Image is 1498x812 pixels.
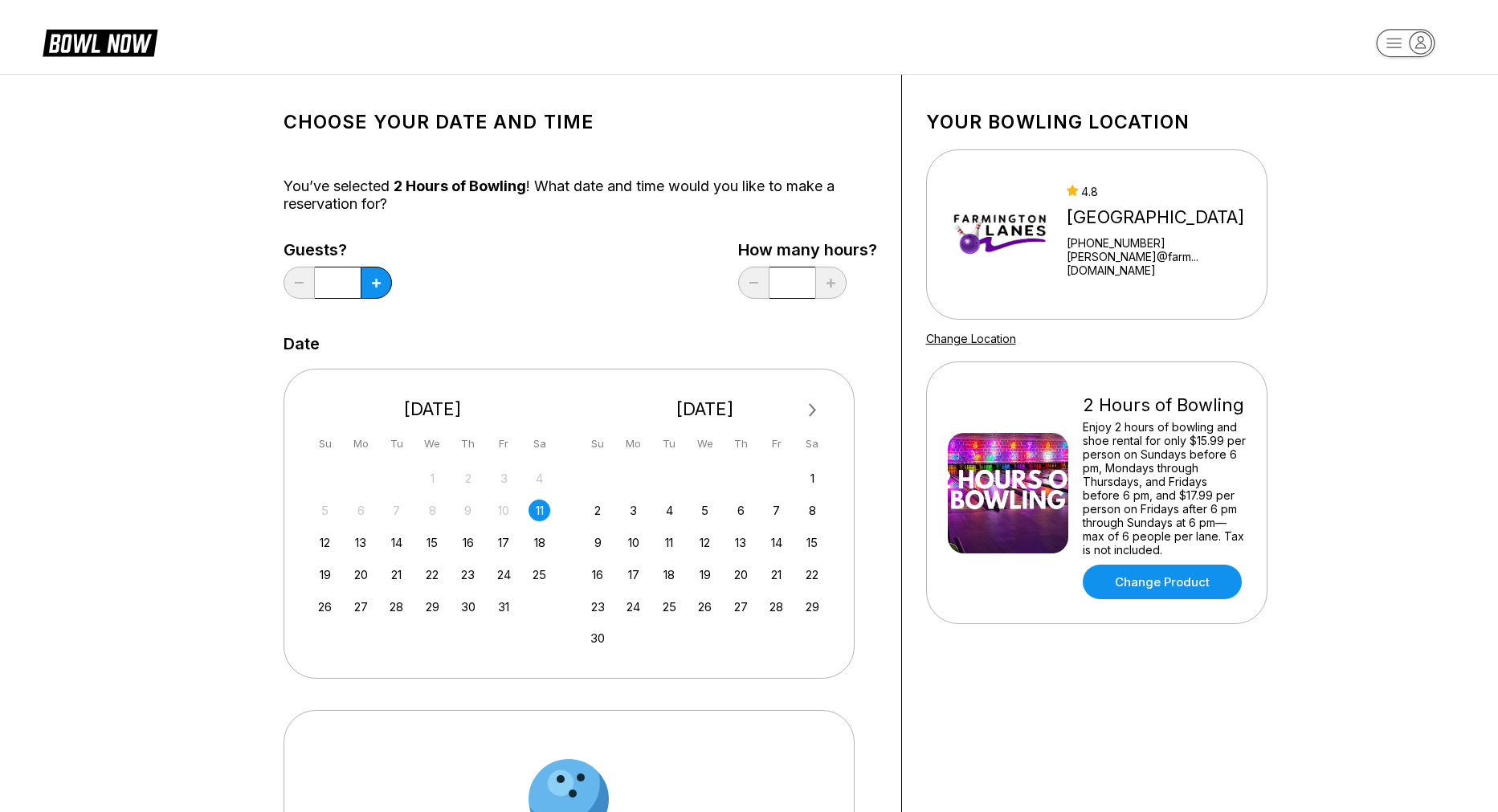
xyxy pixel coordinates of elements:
div: Choose Friday, October 31st, 2025 [493,596,515,618]
div: Choose Saturday, November 15th, 2025 [802,532,823,553]
a: [PERSON_NAME]@farm...[DOMAIN_NAME] [1067,250,1259,277]
div: Choose Saturday, November 22nd, 2025 [802,564,823,586]
h1: Your bowling location [926,111,1267,133]
div: [GEOGRAPHIC_DATA] [1067,206,1259,228]
div: Choose Saturday, October 11th, 2025 [529,500,550,521]
div: Not available Wednesday, October 1st, 2025 [422,467,443,489]
div: Tu [386,433,407,455]
div: You’ve selected ! What date and time would you like to make a reservation for? [284,177,877,213]
div: Not available Wednesday, October 8th, 2025 [422,500,443,521]
button: Next Month [800,398,826,423]
div: Choose Tuesday, October 14th, 2025 [386,532,407,553]
div: Choose Sunday, October 26th, 2025 [314,596,336,618]
div: Choose Sunday, November 30th, 2025 [587,627,609,649]
div: Not available Sunday, October 5th, 2025 [314,500,336,521]
label: How many hours? [738,241,877,259]
div: Th [730,433,752,455]
div: Choose Saturday, October 25th, 2025 [529,564,550,586]
div: Not available Friday, October 10th, 2025 [493,500,515,521]
div: Choose Saturday, November 29th, 2025 [802,596,823,618]
div: Choose Saturday, November 1st, 2025 [802,467,823,489]
div: We [694,433,716,455]
div: Choose Wednesday, October 29th, 2025 [422,596,443,618]
div: Choose Wednesday, November 26th, 2025 [694,596,716,618]
div: Choose Saturday, October 18th, 2025 [529,532,550,553]
div: Choose Tuesday, November 11th, 2025 [659,532,680,553]
div: Choose Tuesday, October 21st, 2025 [386,564,407,586]
img: Farmington Lanes [948,174,1053,295]
div: Su [587,433,609,455]
div: Choose Wednesday, November 19th, 2025 [694,564,716,586]
div: Choose Friday, October 24th, 2025 [493,564,515,586]
label: Guests? [284,241,392,259]
div: Tu [659,433,680,455]
div: Sa [529,433,550,455]
div: Choose Sunday, November 2nd, 2025 [587,500,609,521]
div: Not available Monday, October 6th, 2025 [350,500,372,521]
div: month 2025-11 [585,466,826,650]
div: Choose Friday, November 14th, 2025 [765,532,787,553]
div: Choose Thursday, October 23rd, 2025 [457,564,479,586]
div: Mo [350,433,372,455]
span: 2 Hours of Bowling [394,177,526,194]
div: Mo [622,433,644,455]
div: Choose Sunday, November 16th, 2025 [587,564,609,586]
div: We [422,433,443,455]
div: Choose Tuesday, November 25th, 2025 [659,596,680,618]
div: Choose Wednesday, November 12th, 2025 [694,532,716,553]
div: Choose Thursday, November 27th, 2025 [730,596,752,618]
div: Choose Sunday, November 23rd, 2025 [587,596,609,618]
div: [DATE] [581,398,830,420]
div: Fr [765,433,787,455]
div: Not available Thursday, October 2nd, 2025 [457,467,479,489]
div: Choose Tuesday, October 28th, 2025 [386,596,407,618]
div: Su [314,433,336,455]
div: Choose Wednesday, October 22nd, 2025 [422,564,443,586]
div: Choose Sunday, November 9th, 2025 [587,532,609,553]
div: Choose Thursday, October 30th, 2025 [457,596,479,618]
img: 2 Hours of Bowling [948,433,1068,553]
div: Choose Wednesday, October 15th, 2025 [422,532,443,553]
div: Choose Friday, November 7th, 2025 [765,500,787,521]
label: Date [284,335,320,353]
div: Sa [802,433,823,455]
div: Not available Thursday, October 9th, 2025 [457,500,479,521]
div: Choose Thursday, November 6th, 2025 [730,500,752,521]
div: Choose Monday, November 10th, 2025 [622,532,644,553]
div: Choose Friday, November 21st, 2025 [765,564,787,586]
div: Choose Friday, November 28th, 2025 [765,596,787,618]
div: Choose Monday, October 20th, 2025 [350,564,372,586]
div: Choose Wednesday, November 5th, 2025 [694,500,716,521]
div: Choose Monday, October 13th, 2025 [350,532,372,553]
div: Choose Tuesday, November 4th, 2025 [659,500,680,521]
div: Fr [493,433,515,455]
div: Not available Tuesday, October 7th, 2025 [386,500,407,521]
div: Choose Thursday, November 13th, 2025 [730,532,752,553]
div: 4.8 [1067,185,1259,198]
div: Choose Monday, November 17th, 2025 [622,564,644,586]
div: 2 Hours of Bowling [1083,394,1246,416]
div: Not available Saturday, October 4th, 2025 [529,467,550,489]
div: Choose Sunday, October 19th, 2025 [314,564,336,586]
a: Change Product [1083,565,1242,599]
div: Choose Saturday, November 8th, 2025 [802,500,823,521]
div: Enjoy 2 hours of bowling and shoe rental for only $15.99 per person on Sundays before 6 pm, Monda... [1083,420,1246,557]
div: Choose Thursday, October 16th, 2025 [457,532,479,553]
div: Choose Friday, October 17th, 2025 [493,532,515,553]
h1: Choose your Date and time [284,111,877,133]
div: Th [457,433,479,455]
div: month 2025-10 [312,466,553,618]
a: Change Location [926,332,1016,345]
div: Choose Monday, October 27th, 2025 [350,596,372,618]
div: Choose Monday, November 3rd, 2025 [622,500,644,521]
div: Not available Friday, October 3rd, 2025 [493,467,515,489]
div: [DATE] [308,398,557,420]
div: Choose Sunday, October 12th, 2025 [314,532,336,553]
div: Choose Tuesday, November 18th, 2025 [659,564,680,586]
div: [PHONE_NUMBER] [1067,236,1259,250]
div: Choose Thursday, November 20th, 2025 [730,564,752,586]
div: Choose Monday, November 24th, 2025 [622,596,644,618]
